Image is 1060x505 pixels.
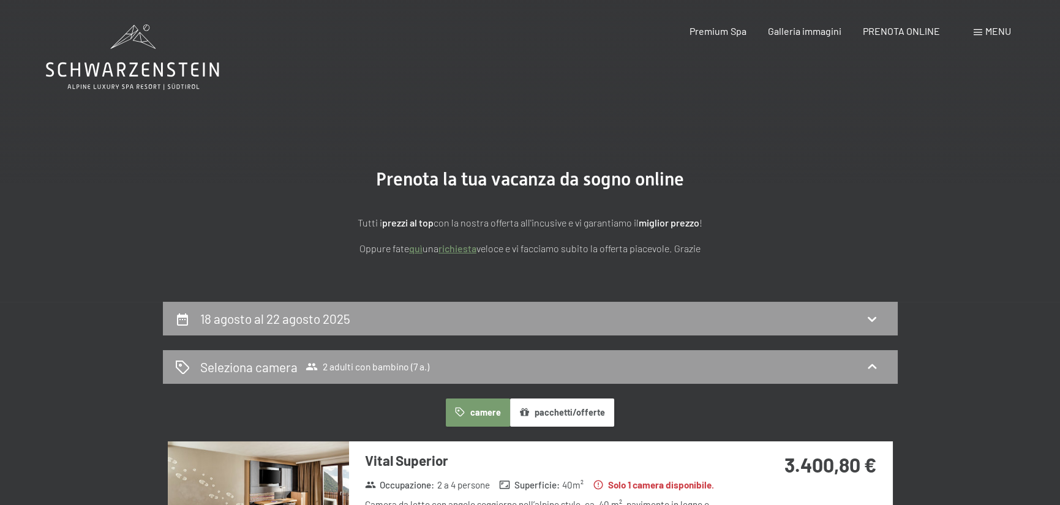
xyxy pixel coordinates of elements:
[593,479,714,492] strong: Solo 1 camera disponibile.
[365,479,435,492] strong: Occupazione :
[562,479,584,492] span: 40 m²
[499,479,560,492] strong: Superficie :
[639,217,699,228] strong: miglior prezzo
[784,453,876,476] strong: 3.400,80 €
[382,217,434,228] strong: prezzi al top
[510,398,614,427] button: pacchetti/offerte
[768,25,841,37] a: Galleria immagini
[200,311,350,326] h2: 18 agosto al 22 agosto 2025
[224,215,836,231] p: Tutti i con la nostra offerta all'incusive e vi garantiamo il !
[306,361,429,373] span: 2 adulti con bambino (7 a.)
[365,451,729,470] h3: Vital Superior
[437,479,490,492] span: 2 a 4 persone
[224,241,836,256] p: Oppure fate una veloce e vi facciamo subito la offerta piacevole. Grazie
[200,358,298,376] h2: Seleziona camera
[409,242,423,254] a: quì
[863,25,940,37] a: PRENOTA ONLINE
[690,25,746,37] a: Premium Spa
[446,398,509,427] button: camere
[438,242,476,254] a: richiesta
[376,168,684,190] span: Prenota la tua vacanza da sogno online
[985,25,1011,37] span: Menu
